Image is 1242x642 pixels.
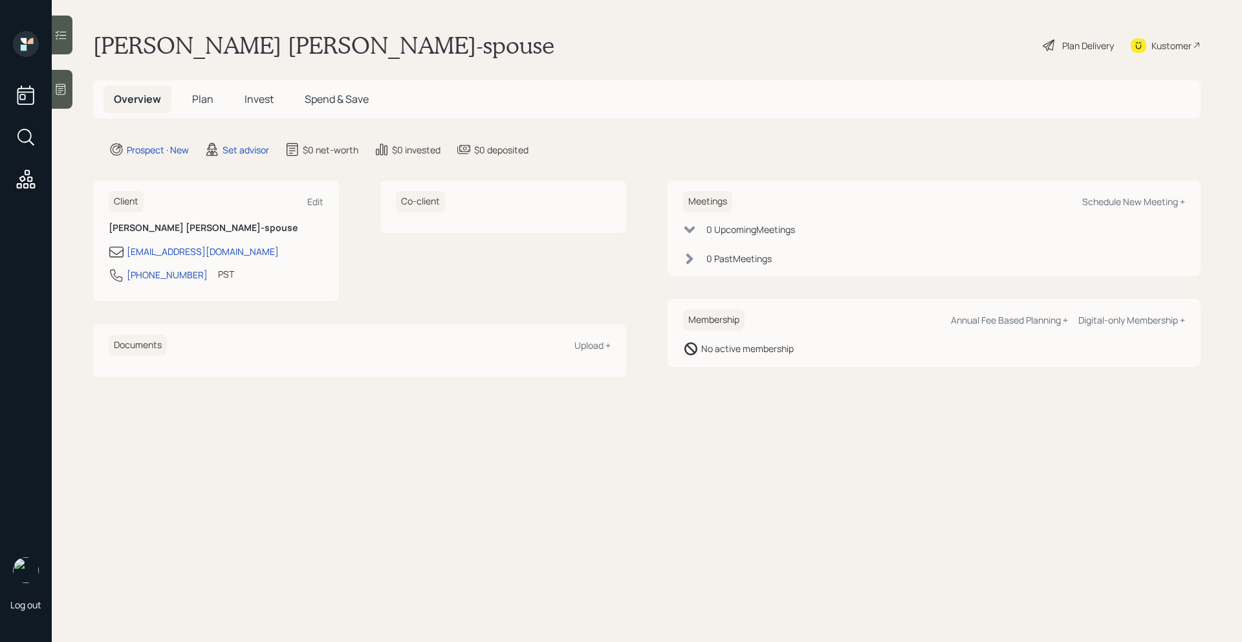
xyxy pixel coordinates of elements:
[245,92,274,106] span: Invest
[392,143,441,157] div: $0 invested
[13,557,39,583] img: retirable_logo.png
[192,92,213,106] span: Plan
[10,599,41,611] div: Log out
[109,191,144,212] h6: Client
[396,191,445,212] h6: Co-client
[114,92,161,106] span: Overview
[1062,39,1114,52] div: Plan Delivery
[109,223,323,234] h6: [PERSON_NAME] [PERSON_NAME]-spouse
[223,143,269,157] div: Set advisor
[1082,195,1185,208] div: Schedule New Meeting +
[127,143,189,157] div: Prospect · New
[706,252,772,265] div: 0 Past Meeting s
[307,195,323,208] div: Edit
[127,245,279,258] div: [EMAIL_ADDRESS][DOMAIN_NAME]
[303,143,358,157] div: $0 net-worth
[1151,39,1192,52] div: Kustomer
[218,267,234,281] div: PST
[474,143,528,157] div: $0 deposited
[683,309,745,331] h6: Membership
[951,314,1068,326] div: Annual Fee Based Planning +
[683,191,732,212] h6: Meetings
[1078,314,1185,326] div: Digital-only Membership +
[305,92,369,106] span: Spend & Save
[706,223,795,236] div: 0 Upcoming Meeting s
[127,268,208,282] div: [PHONE_NUMBER]
[109,335,167,356] h6: Documents
[574,339,611,351] div: Upload +
[701,342,794,355] div: No active membership
[93,31,554,60] h1: [PERSON_NAME] [PERSON_NAME]-spouse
